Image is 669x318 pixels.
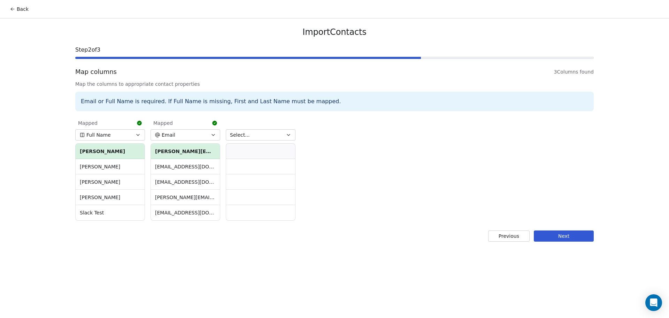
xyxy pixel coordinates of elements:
[645,294,662,311] div: Open Intercom Messenger
[230,131,250,138] span: Select...
[6,3,33,15] button: Back
[78,120,98,127] span: Mapped
[75,46,594,54] span: Step 2 of 3
[75,81,594,88] span: Map the columns to appropriate contact properties
[75,67,117,76] span: Map columns
[153,120,173,127] span: Mapped
[76,174,145,190] td: [PERSON_NAME]
[151,174,220,190] td: [EMAIL_ADDRESS][DOMAIN_NAME]
[86,131,111,138] span: Full Name
[151,159,220,174] td: [EMAIL_ADDRESS][DOMAIN_NAME]
[534,230,594,242] button: Next
[151,144,220,159] th: [PERSON_NAME][EMAIL_ADDRESS][DOMAIN_NAME]
[76,144,145,159] th: [PERSON_NAME]
[488,230,530,242] button: Previous
[76,190,145,205] td: [PERSON_NAME]
[151,205,220,220] td: [EMAIL_ADDRESS][DOMAIN_NAME]
[76,159,145,174] td: [PERSON_NAME]
[76,205,145,220] td: Slack Test
[75,92,594,111] div: Email or Full Name is required. If Full Name is missing, First and Last Name must be mapped.
[151,190,220,205] td: [PERSON_NAME][EMAIL_ADDRESS][DOMAIN_NAME]
[302,27,366,37] span: Import Contacts
[554,68,594,75] span: 3 Columns found
[162,131,175,138] span: Email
